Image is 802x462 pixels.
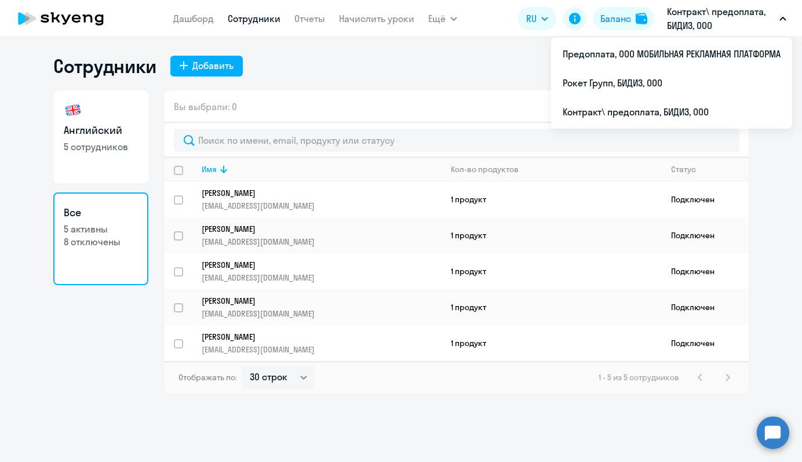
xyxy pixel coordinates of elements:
p: [EMAIL_ADDRESS][DOMAIN_NAME] [202,272,441,283]
button: RU [518,7,556,30]
td: 1 продукт [442,217,662,253]
div: Кол-во продуктов [451,164,661,174]
p: [EMAIL_ADDRESS][DOMAIN_NAME] [202,237,441,247]
p: [EMAIL_ADDRESS][DOMAIN_NAME] [202,201,441,211]
a: [PERSON_NAME][EMAIL_ADDRESS][DOMAIN_NAME] [202,224,441,247]
p: [PERSON_NAME] [202,296,425,306]
a: [PERSON_NAME][EMAIL_ADDRESS][DOMAIN_NAME] [202,296,441,319]
button: Контракт\ предоплата, БИДИЗ, ООО [661,5,792,32]
p: [EMAIL_ADDRESS][DOMAIN_NAME] [202,308,441,319]
td: Подключен [662,289,749,325]
div: Добавить [192,59,234,72]
p: [EMAIL_ADDRESS][DOMAIN_NAME] [202,344,441,355]
h3: Английский [64,123,138,138]
h3: Все [64,205,138,220]
p: 5 активны [64,223,138,235]
span: Вы выбрали: 0 [174,100,237,114]
p: [PERSON_NAME] [202,260,425,270]
div: Кол-во продуктов [451,164,519,174]
td: Подключен [662,325,749,361]
button: Балансbalance [593,7,654,30]
a: Начислить уроки [339,13,414,24]
h1: Сотрудники [53,54,156,78]
td: 1 продукт [442,181,662,217]
span: Ещё [428,12,446,26]
p: [PERSON_NAME] [202,188,425,198]
p: 5 сотрудников [64,140,138,153]
img: english [64,101,82,119]
td: Подключен [662,253,749,289]
button: Добавить [170,56,243,77]
span: 1 - 5 из 5 сотрудников [599,372,679,383]
a: Дашборд [173,13,214,24]
img: balance [636,13,647,24]
a: Отчеты [294,13,325,24]
div: Имя [202,164,217,174]
a: Все5 активны8 отключены [53,192,148,285]
a: Английский5 сотрудников [53,90,148,183]
a: Сотрудники [228,13,280,24]
span: RU [526,12,537,26]
button: Ещё [428,7,457,30]
p: [PERSON_NAME] [202,332,425,342]
td: 1 продукт [442,325,662,361]
td: Подключен [662,217,749,253]
p: [PERSON_NAME] [202,224,425,234]
td: 1 продукт [442,253,662,289]
p: Контракт\ предоплата, БИДИЗ, ООО [667,5,775,32]
div: Статус [671,164,748,174]
a: [PERSON_NAME][EMAIL_ADDRESS][DOMAIN_NAME] [202,188,441,211]
div: Имя [202,164,441,174]
ul: Ещё [551,37,792,129]
a: [PERSON_NAME][EMAIL_ADDRESS][DOMAIN_NAME] [202,332,441,355]
p: 8 отключены [64,235,138,248]
div: Статус [671,164,696,174]
input: Поиск по имени, email, продукту или статусу [174,129,739,152]
div: Баланс [600,12,631,26]
td: 1 продукт [442,289,662,325]
td: Подключен [662,181,749,217]
a: [PERSON_NAME][EMAIL_ADDRESS][DOMAIN_NAME] [202,260,441,283]
span: Отображать по: [178,372,237,383]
